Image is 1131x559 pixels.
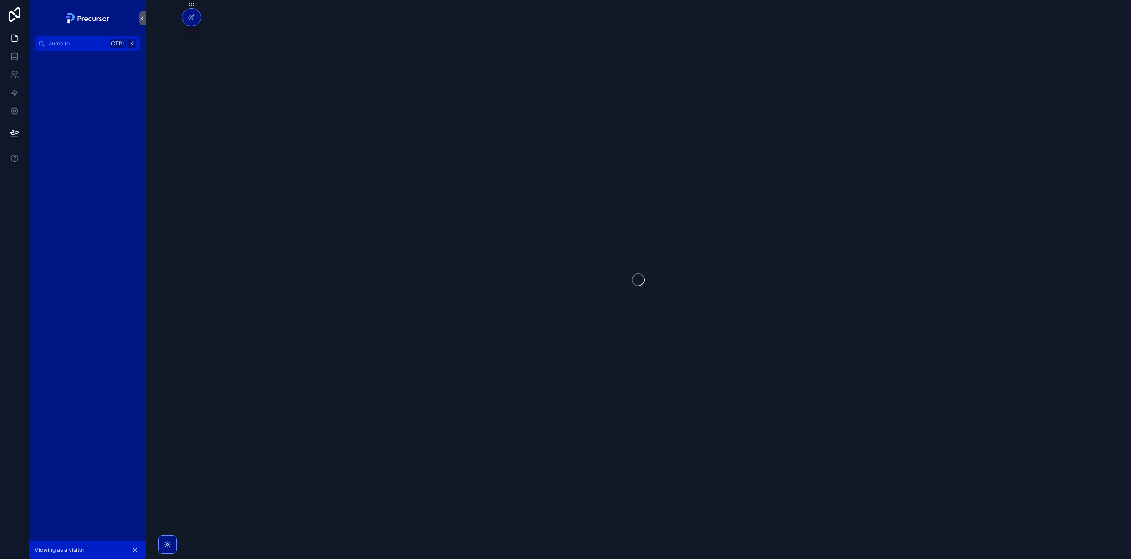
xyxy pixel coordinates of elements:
[35,546,85,554] span: Viewing as a visitor
[49,40,106,47] span: Jump to...
[29,51,146,67] div: scrollable content
[63,11,112,25] img: App logo
[110,39,126,48] span: Ctrl
[128,40,136,47] span: K
[35,36,140,51] button: Jump to...CtrlK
